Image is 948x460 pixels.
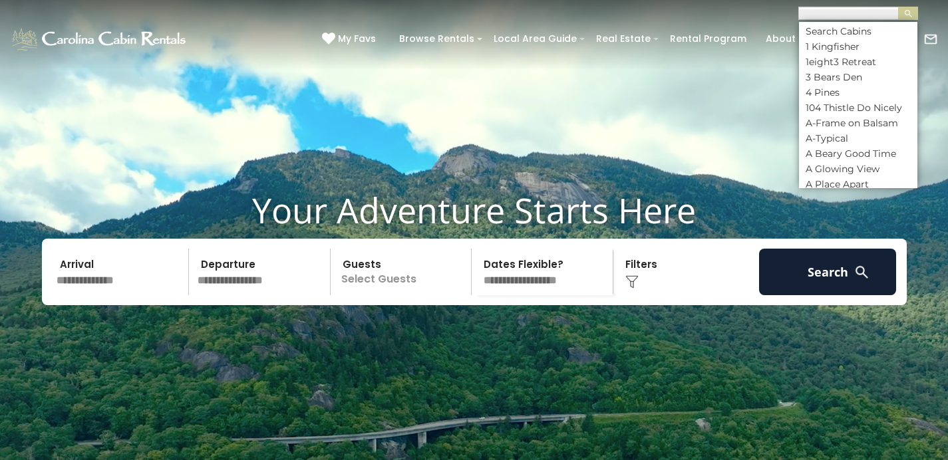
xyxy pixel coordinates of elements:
a: Browse Rentals [393,29,481,49]
li: A Place Apart [799,178,917,190]
a: Local Area Guide [487,29,583,49]
li: A-Typical [799,132,917,144]
li: 3 Bears Den [799,71,917,83]
li: A Beary Good Time [799,148,917,160]
p: Select Guests [335,249,472,295]
button: Search [759,249,897,295]
img: White-1-1-2.png [10,26,190,53]
a: Real Estate [589,29,657,49]
li: A-Frame on Balsam [799,117,917,129]
li: 4 Pines [799,86,917,98]
img: search-regular-white.png [854,264,870,281]
a: Rental Program [663,29,753,49]
img: mail-regular-white.png [923,32,938,47]
li: 1eight3 Retreat [799,56,917,68]
a: My Favs [322,32,379,47]
li: 104 Thistle Do Nicely [799,102,917,114]
span: My Favs [338,32,376,46]
li: A Glowing View [799,163,917,175]
a: About [759,29,802,49]
li: Search Cabins [799,25,917,37]
li: 1 Kingfisher [799,41,917,53]
img: filter--v1.png [625,275,639,288]
h1: Your Adventure Starts Here [10,189,938,231]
